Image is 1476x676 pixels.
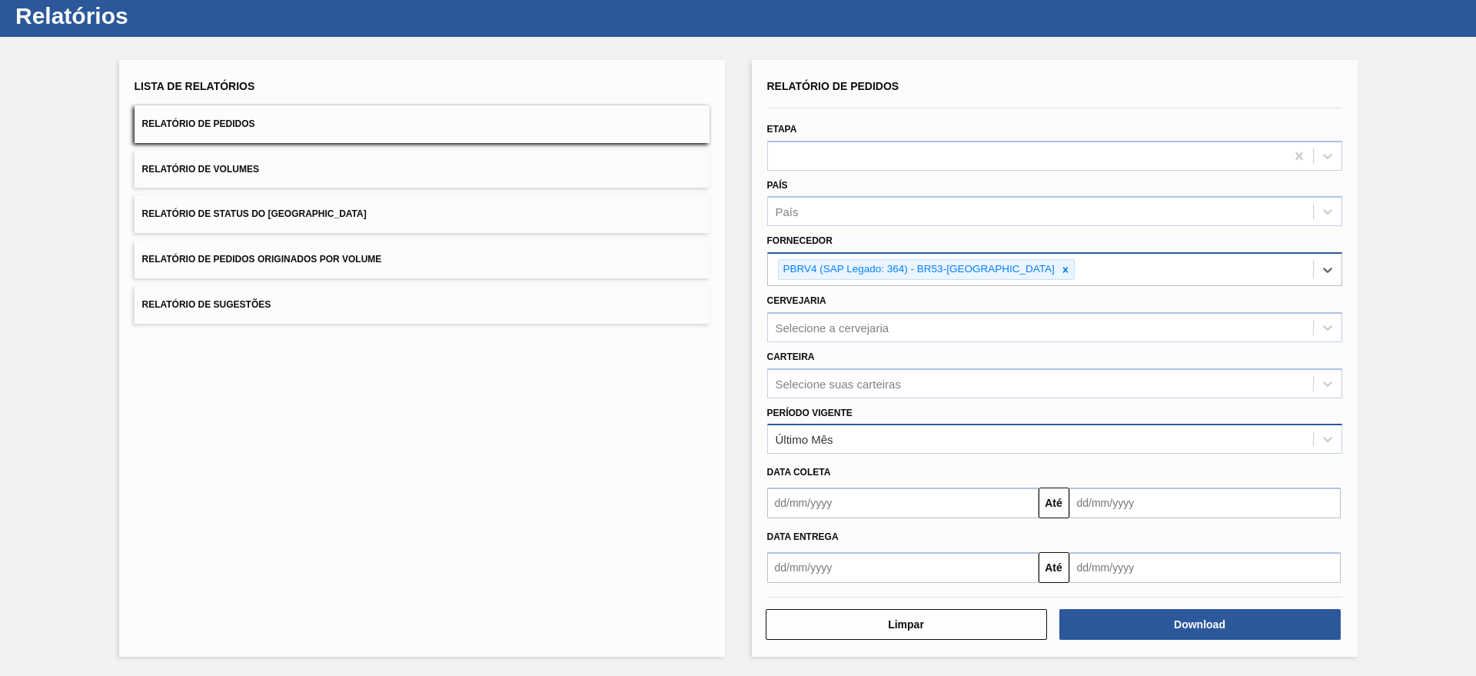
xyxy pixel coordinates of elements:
input: dd/mm/yyyy [1069,488,1341,518]
div: Selecione a cervejaria [776,321,889,334]
label: Etapa [767,124,797,135]
span: Lista de Relatórios [135,80,255,92]
span: Relatório de Pedidos Originados por Volume [142,254,382,265]
input: dd/mm/yyyy [1069,552,1341,583]
button: Relatório de Pedidos Originados por Volume [135,241,710,278]
button: Relatório de Pedidos [135,105,710,143]
input: dd/mm/yyyy [767,552,1039,583]
label: País [767,180,788,191]
button: Até [1039,488,1069,518]
button: Relatório de Status do [GEOGRAPHIC_DATA] [135,195,710,233]
button: Relatório de Sugestões [135,286,710,324]
span: Relatório de Pedidos [767,80,899,92]
span: Data coleta [767,467,831,478]
button: Até [1039,552,1069,583]
span: Relatório de Sugestões [142,299,271,310]
button: Download [1059,609,1341,640]
input: dd/mm/yyyy [767,488,1039,518]
span: Data Entrega [767,531,839,542]
span: Relatório de Volumes [142,164,259,175]
div: PBRV4 (SAP Legado: 364) - BR53-[GEOGRAPHIC_DATA] [779,260,1057,279]
div: País [776,205,799,218]
span: Relatório de Pedidos [142,118,255,129]
button: Relatório de Volumes [135,151,710,188]
h1: Relatórios [15,7,288,25]
div: Último Mês [776,433,833,446]
button: Limpar [766,609,1047,640]
label: Carteira [767,351,815,362]
div: Selecione suas carteiras [776,377,901,390]
label: Cervejaria [767,295,826,306]
label: Fornecedor [767,235,833,246]
span: Relatório de Status do [GEOGRAPHIC_DATA] [142,208,367,219]
label: Período Vigente [767,408,853,418]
